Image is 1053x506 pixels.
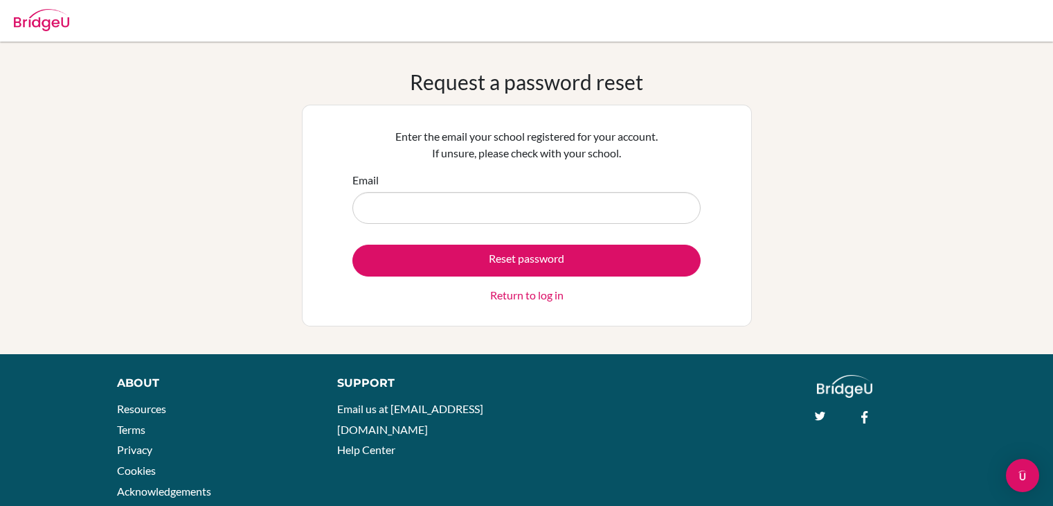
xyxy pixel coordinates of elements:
a: Privacy [117,443,152,456]
button: Reset password [352,245,701,277]
a: Acknowledgements [117,485,211,498]
div: About [117,375,306,392]
h1: Request a password reset [410,69,643,94]
a: Terms [117,423,145,436]
a: Return to log in [490,287,564,304]
a: Help Center [337,443,395,456]
label: Email [352,172,379,189]
img: logo_white@2x-f4f0deed5e89b7ecb1c2cc34c3e3d731f90f0f143d5ea2071677605dd97b5244.png [817,375,873,398]
div: Open Intercom Messenger [1006,459,1039,492]
a: Cookies [117,464,156,477]
a: Resources [117,402,166,415]
img: Bridge-U [14,9,69,31]
a: Email us at [EMAIL_ADDRESS][DOMAIN_NAME] [337,402,483,436]
p: Enter the email your school registered for your account. If unsure, please check with your school. [352,128,701,162]
div: Support [337,375,512,392]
